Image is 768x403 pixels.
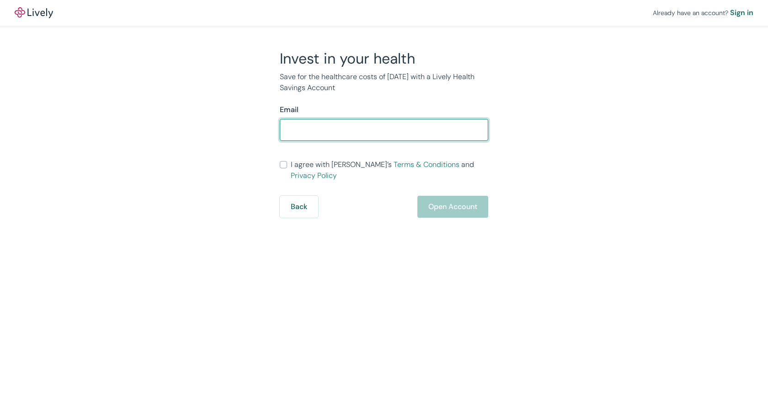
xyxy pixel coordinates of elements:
[280,49,488,68] h2: Invest in your health
[291,159,488,181] span: I agree with [PERSON_NAME]’s and
[280,71,488,93] p: Save for the healthcare costs of [DATE] with a Lively Health Savings Account
[394,160,459,169] a: Terms & Conditions
[280,104,299,115] label: Email
[15,7,53,18] a: LivelyLively
[730,7,753,18] a: Sign in
[653,7,753,18] div: Already have an account?
[280,196,318,218] button: Back
[15,7,53,18] img: Lively
[291,171,337,180] a: Privacy Policy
